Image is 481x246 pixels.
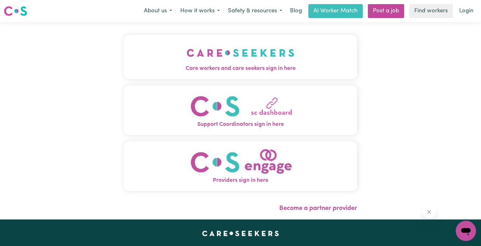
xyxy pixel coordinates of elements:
[456,221,476,241] iframe: Button to launch messaging window
[308,4,363,18] a: AI Worker Match
[124,65,357,73] span: Care workers and care seekers sign in here
[455,4,477,18] a: Login
[4,4,38,9] span: Need any help?
[124,85,357,135] button: Support Coordinators sign in here
[124,176,357,185] span: Providers sign in here
[4,4,27,18] a: Careseekers logo
[409,4,453,18] a: Find workers
[124,141,357,191] button: Providers sign in here
[140,4,176,18] button: About us
[368,4,404,18] a: Post a job
[176,4,224,18] button: How it works
[4,5,27,17] img: Careseekers logo
[202,231,279,236] a: Careseekers home page
[124,120,357,129] span: Support Coordinators sign in here
[286,4,306,18] a: Blog
[279,205,357,212] a: Become a partner provider
[124,35,357,79] button: Care workers and care seekers sign in here
[423,206,435,218] iframe: Close message
[224,4,286,18] button: Safety & resources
